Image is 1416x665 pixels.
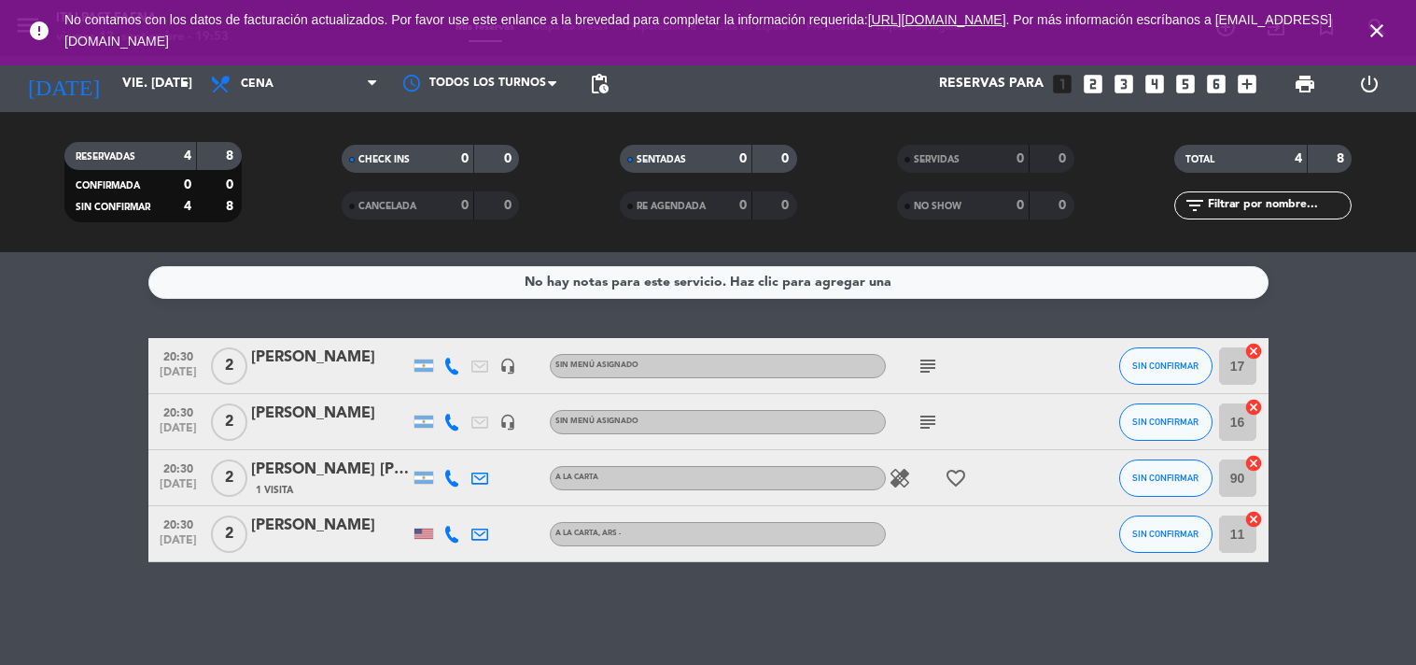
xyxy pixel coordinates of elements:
strong: 0 [504,152,515,165]
a: [URL][DOMAIN_NAME] [868,12,1006,27]
span: SIN CONFIRMAR [76,203,150,212]
div: [PERSON_NAME] [PERSON_NAME] [251,458,410,482]
strong: 0 [739,152,747,165]
span: SIN CONFIRMAR [1132,529,1199,539]
strong: 0 [504,199,515,212]
i: error [28,20,50,42]
span: [DATE] [155,366,202,388]
span: 20:30 [155,513,202,534]
div: [PERSON_NAME] [251,514,410,538]
span: 2 [211,460,247,497]
i: subject [917,355,939,377]
strong: 0 [739,199,747,212]
i: [DATE] [14,64,113,105]
strong: 0 [226,178,237,191]
i: favorite_border [945,467,967,489]
span: , ARS - [598,530,621,537]
i: looks_5 [1173,72,1198,96]
span: RE AGENDADA [637,202,706,211]
strong: 0 [461,199,469,212]
span: NO SHOW [914,202,961,211]
button: SIN CONFIRMAR [1119,516,1213,553]
div: LOG OUT [1338,56,1402,112]
strong: 8 [226,200,237,213]
strong: 8 [226,149,237,163]
span: 2 [211,516,247,553]
span: 2 [211,347,247,385]
button: SIN CONFIRMAR [1119,403,1213,441]
span: CANCELADA [358,202,416,211]
strong: 4 [1295,152,1302,165]
strong: 0 [1016,199,1024,212]
button: SIN CONFIRMAR [1119,347,1213,385]
i: arrow_drop_down [174,73,196,95]
span: print [1294,73,1316,95]
strong: 0 [781,199,792,212]
i: looks_6 [1204,72,1228,96]
span: A LA CARTA [555,474,598,481]
i: close [1366,20,1388,42]
span: [DATE] [155,534,202,556]
span: SIN CONFIRMAR [1132,361,1199,371]
i: looks_two [1081,72,1105,96]
i: subject [917,411,939,433]
i: headset_mic [499,358,516,375]
i: headset_mic [499,414,516,431]
i: looks_one [1050,72,1074,96]
span: 20:30 [155,401,202,422]
i: cancel [1244,398,1263,417]
span: pending_actions [588,73,610,95]
strong: 0 [1058,152,1070,165]
span: Sin menú asignado [555,417,638,425]
strong: 4 [184,149,191,163]
div: No hay notas para este servicio. Haz clic para agregar una [525,272,891,293]
i: looks_3 [1112,72,1136,96]
span: SERVIDAS [914,155,960,164]
span: TOTAL [1185,155,1214,164]
span: Cena [241,78,273,91]
i: cancel [1244,510,1263,529]
span: 20:30 [155,345,202,366]
i: cancel [1244,454,1263,473]
span: Reservas para [939,77,1044,92]
span: SENTADAS [637,155,686,164]
span: A LA CARTA [555,530,621,537]
a: . Por más información escríbanos a [EMAIL_ADDRESS][DOMAIN_NAME] [64,12,1332,49]
span: No contamos con los datos de facturación actualizados. Por favor use este enlance a la brevedad p... [64,12,1332,49]
span: CONFIRMADA [76,181,140,191]
span: SIN CONFIRMAR [1132,417,1199,427]
strong: 0 [1058,199,1070,212]
i: add_box [1235,72,1259,96]
span: [DATE] [155,478,202,500]
strong: 0 [781,152,792,165]
span: Sin menú asignado [555,361,638,369]
span: RESERVADAS [76,152,135,162]
i: looks_4 [1143,72,1167,96]
button: SIN CONFIRMAR [1119,460,1213,497]
i: cancel [1244,342,1263,361]
strong: 8 [1337,152,1348,165]
strong: 0 [1016,152,1024,165]
i: power_settings_new [1358,73,1381,95]
strong: 0 [184,178,191,191]
span: 1 Visita [256,483,293,498]
input: Filtrar por nombre... [1206,195,1351,216]
i: filter_list [1184,194,1206,217]
div: [PERSON_NAME] [251,346,410,370]
span: 2 [211,403,247,441]
span: SIN CONFIRMAR [1132,473,1199,483]
strong: 0 [461,152,469,165]
i: healing [889,467,911,489]
span: CHECK INS [358,155,410,164]
strong: 4 [184,200,191,213]
span: 20:30 [155,457,202,478]
span: [DATE] [155,422,202,444]
div: [PERSON_NAME] [251,402,410,426]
